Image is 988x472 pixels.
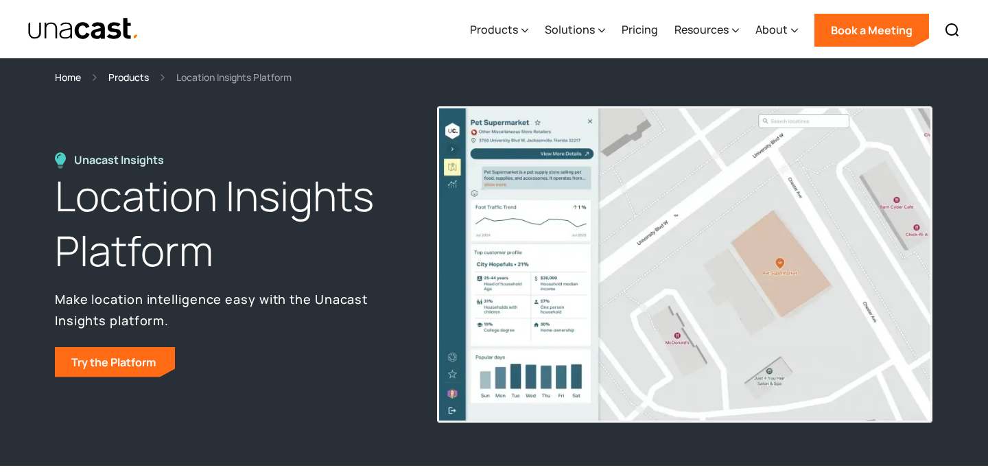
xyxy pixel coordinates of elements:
[108,69,149,85] a: Products
[755,21,788,38] div: About
[622,2,658,58] a: Pricing
[27,17,139,41] img: Unacast text logo
[55,152,66,169] img: Location Insights Platform icon
[74,152,171,168] div: Unacast Insights
[545,2,605,58] div: Solutions
[814,14,929,47] a: Book a Meeting
[55,169,406,279] h1: Location Insights Platform
[55,69,81,85] a: Home
[27,17,139,41] a: home
[545,21,595,38] div: Solutions
[944,22,961,38] img: Search icon
[755,2,798,58] div: About
[176,69,292,85] div: Location Insights Platform
[674,21,729,38] div: Resources
[674,2,739,58] div: Resources
[470,21,518,38] div: Products
[470,2,528,58] div: Products
[55,347,175,377] a: Try the Platform
[55,289,406,330] p: Make location intelligence easy with the Unacast Insights platform.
